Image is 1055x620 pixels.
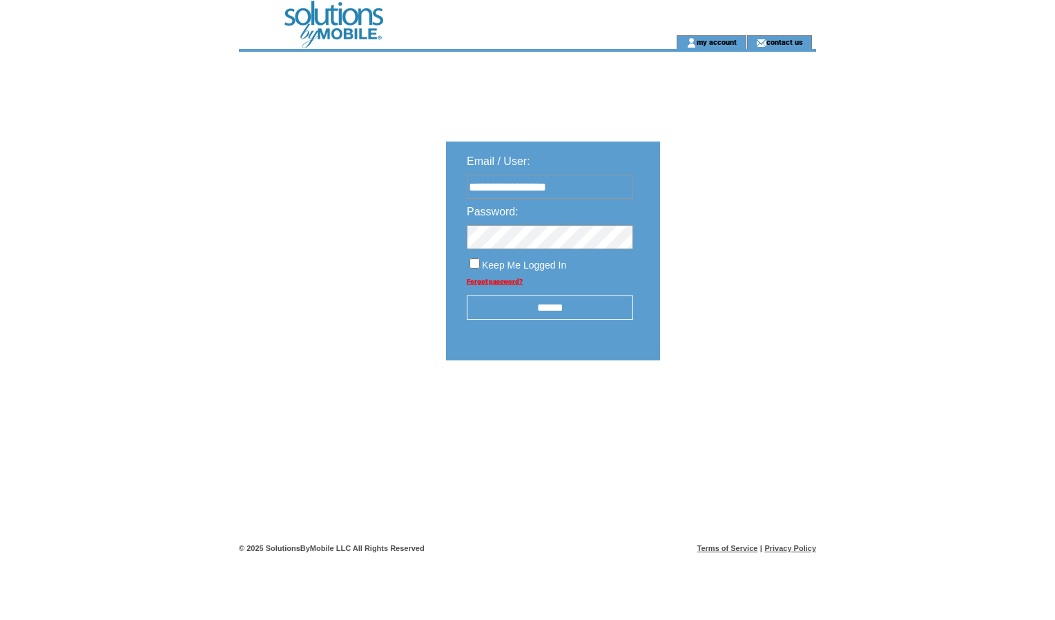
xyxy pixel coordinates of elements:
[467,155,530,167] span: Email / User:
[700,395,769,412] img: transparent.png
[766,37,803,46] a: contact us
[686,37,697,48] img: account_icon.gif
[482,260,566,271] span: Keep Me Logged In
[697,544,758,552] a: Terms of Service
[756,37,766,48] img: contact_us_icon.gif
[697,37,737,46] a: my account
[467,278,523,285] a: Forgot password?
[764,544,816,552] a: Privacy Policy
[760,544,762,552] span: |
[239,544,425,552] span: © 2025 SolutionsByMobile LLC All Rights Reserved
[467,206,519,217] span: Password:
